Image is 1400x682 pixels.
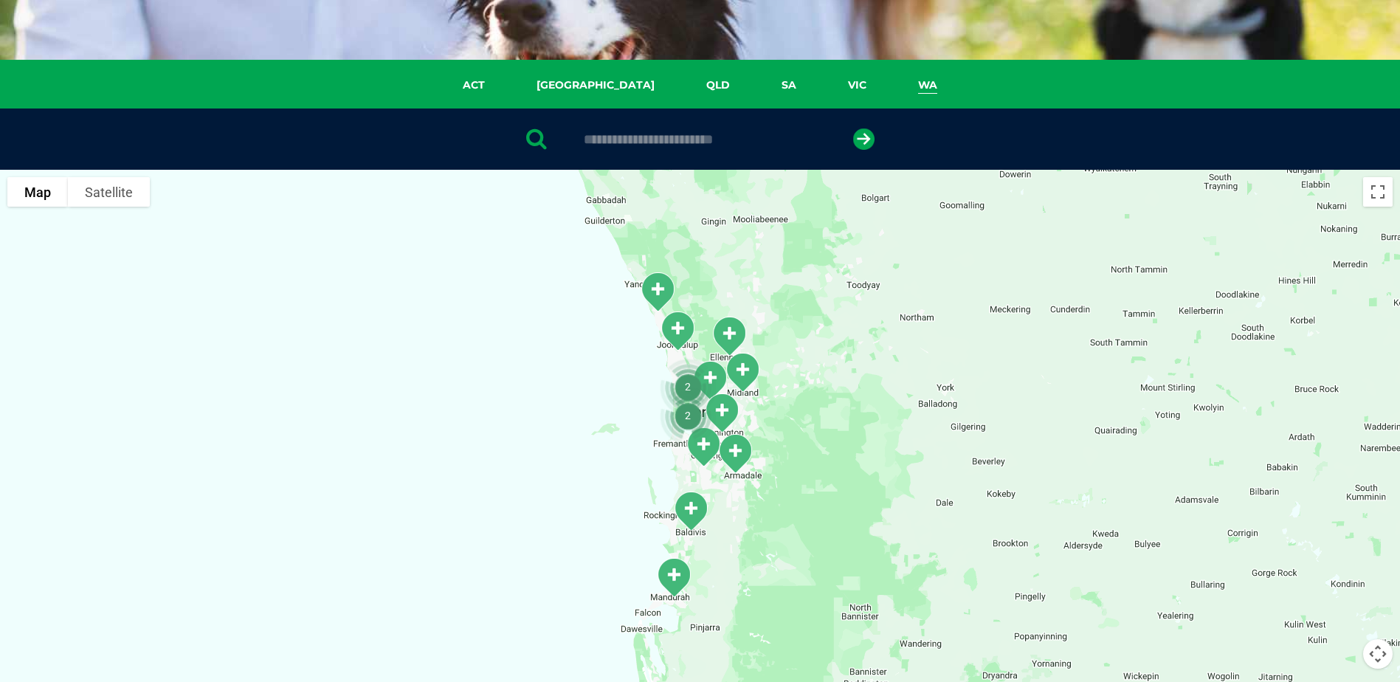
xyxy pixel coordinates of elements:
a: QLD [680,77,756,94]
div: Armadale [711,427,759,480]
a: VIC [822,77,892,94]
div: Ellenbrook [705,310,754,362]
div: Mandurah [649,551,698,604]
button: Map camera controls [1363,639,1393,669]
button: Toggle fullscreen view [1363,177,1393,207]
div: 2 [654,382,722,449]
div: Bedford [686,354,734,407]
div: Butler [633,266,682,318]
a: ACT [437,77,511,94]
div: Joondalup [653,305,702,357]
div: Midland [718,346,767,399]
button: Show street map [7,177,68,207]
div: Cockburn [679,421,728,473]
a: SA [756,77,822,94]
div: Baldivis [666,485,715,537]
a: [GEOGRAPHIC_DATA] [511,77,680,94]
a: WA [892,77,963,94]
div: 2 [654,353,722,421]
div: Cannington [697,387,746,439]
button: Show satellite imagery [68,177,150,207]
